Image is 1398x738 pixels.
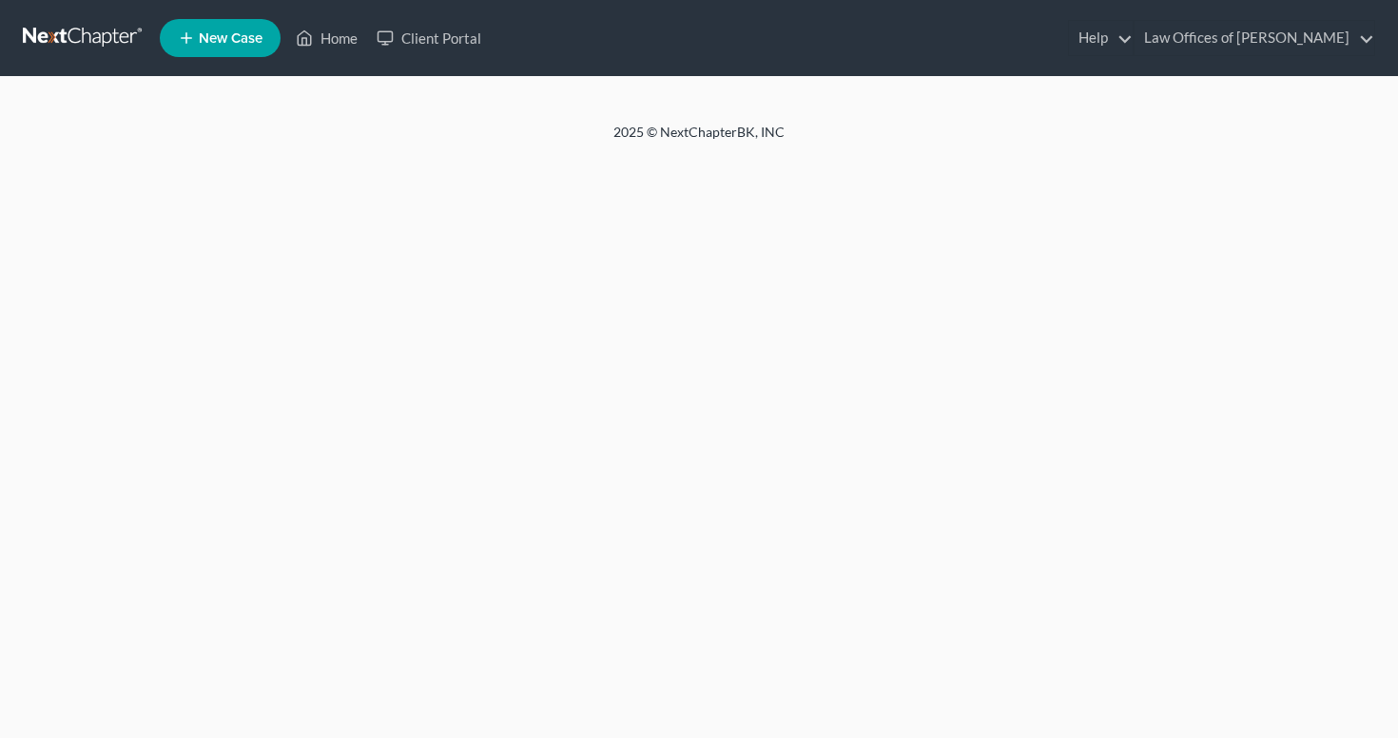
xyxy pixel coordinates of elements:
a: Client Portal [367,21,491,55]
a: Law Offices of [PERSON_NAME] [1135,21,1374,55]
div: 2025 © NextChapterBK, INC [157,123,1241,157]
a: Home [286,21,367,55]
new-legal-case-button: New Case [160,19,281,57]
a: Help [1069,21,1133,55]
